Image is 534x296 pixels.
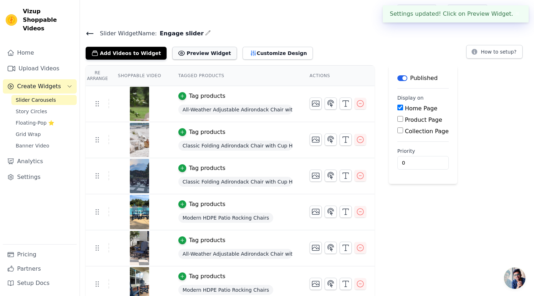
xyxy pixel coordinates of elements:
th: Tagged Products [170,66,301,86]
span: Modern HDPE Patio Rocking Chairs [178,213,274,223]
span: Modern HDPE Patio Rocking Chairs [178,285,274,295]
p: Foowin [505,5,528,18]
span: All-Weather Adjustable Adirondack Chair with Ottoman [178,249,293,259]
div: Tag products [189,200,225,209]
p: Published [410,74,438,82]
span: Banner Video [16,142,49,149]
button: Change Thumbnail [310,97,322,110]
th: Actions [301,66,375,86]
span: Classic Folding Adirondack Chair with Cup Holder [178,177,293,187]
label: Priority [397,147,449,155]
a: Grid Wrap [11,129,77,139]
th: Re Arrange [86,66,109,86]
span: Grid Wrap [16,131,41,138]
div: Edit Name [205,29,211,38]
a: Settings [3,170,77,184]
a: Analytics [3,154,77,169]
span: Vizup Shoppable Videos [23,7,74,33]
label: Collection Page [405,128,449,135]
span: Slider Widget Name: [94,29,157,38]
button: Tag products [178,128,225,136]
div: Settings updated! Click on Preview Widget. [383,5,529,22]
span: Slider Carousels [16,96,56,104]
div: Tag products [189,236,225,245]
a: How to setup? [466,50,523,57]
div: Tag products [189,128,225,136]
a: Setup Docs [3,276,77,290]
span: Classic Folding Adirondack Chair with Cup Holder [178,141,293,151]
img: vizup-images-1748.jpg [129,123,149,157]
button: Add Videos to Widget [86,47,167,60]
legend: Display on [397,94,424,101]
button: Close [513,10,522,18]
img: Vizup [6,14,17,26]
span: Create Widgets [17,82,61,91]
span: Engage slider [157,29,204,38]
a: Slider Carousels [11,95,77,105]
img: vizup-images-fc2d.jpg [129,159,149,193]
span: Floating-Pop ⭐ [16,119,54,126]
img: reel-preview-2112bb-78.myshopify.com-3653535790975422512_67497937257.jpeg [129,231,149,265]
a: Banner Video [11,141,77,151]
button: Customize Design [243,47,313,60]
img: vizup-images-3d87.jpg [129,195,149,229]
a: Help Setup [397,5,437,18]
div: Tag products [189,164,225,172]
button: Preview Widget [172,47,237,60]
button: Change Thumbnail [310,206,322,218]
button: Change Thumbnail [310,278,322,290]
a: Partners [3,262,77,276]
button: Change Thumbnail [310,170,322,182]
button: Tag products [178,236,225,245]
a: Story Circles [11,106,77,116]
button: Change Thumbnail [310,242,322,254]
a: Pricing [3,247,77,262]
label: Product Page [405,116,442,123]
button: Change Thumbnail [310,134,322,146]
a: Book Demo [447,5,488,18]
a: Home [3,46,77,60]
div: Tag products [189,92,225,100]
img: vizup-images-d795.jpg [129,87,149,121]
span: All-Weather Adjustable Adirondack Chair with Ottoman [178,105,293,115]
a: Floating-Pop ⭐ [11,118,77,128]
button: Tag products [178,92,225,100]
div: Tag products [189,272,225,281]
a: Upload Videos [3,61,77,76]
button: Tag products [178,200,225,209]
button: How to setup? [466,45,523,59]
label: Home Page [405,105,437,112]
th: Shoppable Video [109,66,169,86]
a: Open chat [504,267,525,289]
button: Tag products [178,272,225,281]
button: Tag products [178,164,225,172]
button: Create Widgets [3,79,77,94]
span: Story Circles [16,108,47,115]
button: F Foowin [494,5,528,18]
